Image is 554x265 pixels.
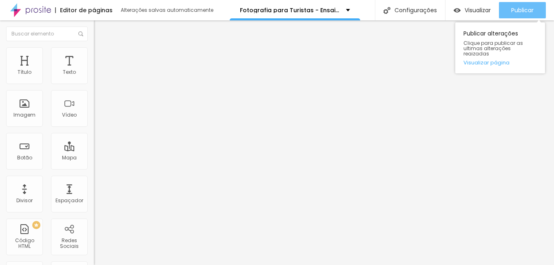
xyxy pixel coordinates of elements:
[13,112,35,118] div: Imagem
[53,238,85,250] div: Redes Sociais
[55,7,113,13] div: Editor de páginas
[499,2,546,18] button: Publicar
[16,198,33,203] div: Divisor
[62,155,77,161] div: Mapa
[63,69,76,75] div: Texto
[463,60,537,65] a: Visualizar página
[55,198,83,203] div: Espaçador
[240,7,340,13] p: Fotografia para Turistas - Ensaio Documental e Afetivo no [GEOGRAPHIC_DATA] RJ - Ensaio Documenta...
[121,8,215,13] div: Alterações salvas automaticamente
[445,2,499,18] button: Visualizar
[17,155,32,161] div: Botão
[465,7,491,13] span: Visualizar
[455,22,545,73] div: Publicar alterações
[463,40,537,57] span: Clique para publicar as ultimas alterações reaizadas
[62,112,77,118] div: Vídeo
[6,26,88,41] input: Buscar elemento
[8,238,40,250] div: Código HTML
[78,31,83,36] img: Icone
[511,7,534,13] span: Publicar
[18,69,31,75] div: Título
[94,20,554,265] iframe: Editor
[383,7,390,14] img: Icone
[454,7,461,14] img: view-1.svg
